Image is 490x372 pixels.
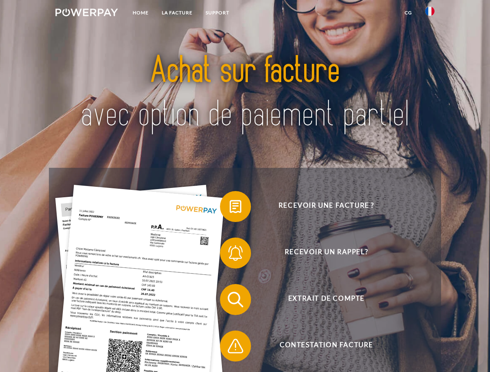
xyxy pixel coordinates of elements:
a: Home [126,6,155,20]
button: Recevoir une facture ? [220,191,422,222]
img: qb_bill.svg [226,197,245,216]
span: Recevoir un rappel? [231,238,421,269]
img: title-powerpay_fr.svg [74,37,416,148]
span: Recevoir une facture ? [231,191,421,222]
span: Contestation Facture [231,331,421,362]
img: fr [425,7,435,16]
iframe: Button to launch messaging window [459,341,484,366]
img: qb_bell.svg [226,243,245,263]
img: qb_warning.svg [226,336,245,356]
img: logo-powerpay-white.svg [55,9,118,16]
button: Extrait de compte [220,284,422,315]
span: Extrait de compte [231,284,421,315]
button: Contestation Facture [220,331,422,362]
a: CG [398,6,419,20]
img: qb_search.svg [226,290,245,309]
a: LA FACTURE [155,6,199,20]
a: Support [199,6,236,20]
button: Recevoir un rappel? [220,238,422,269]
